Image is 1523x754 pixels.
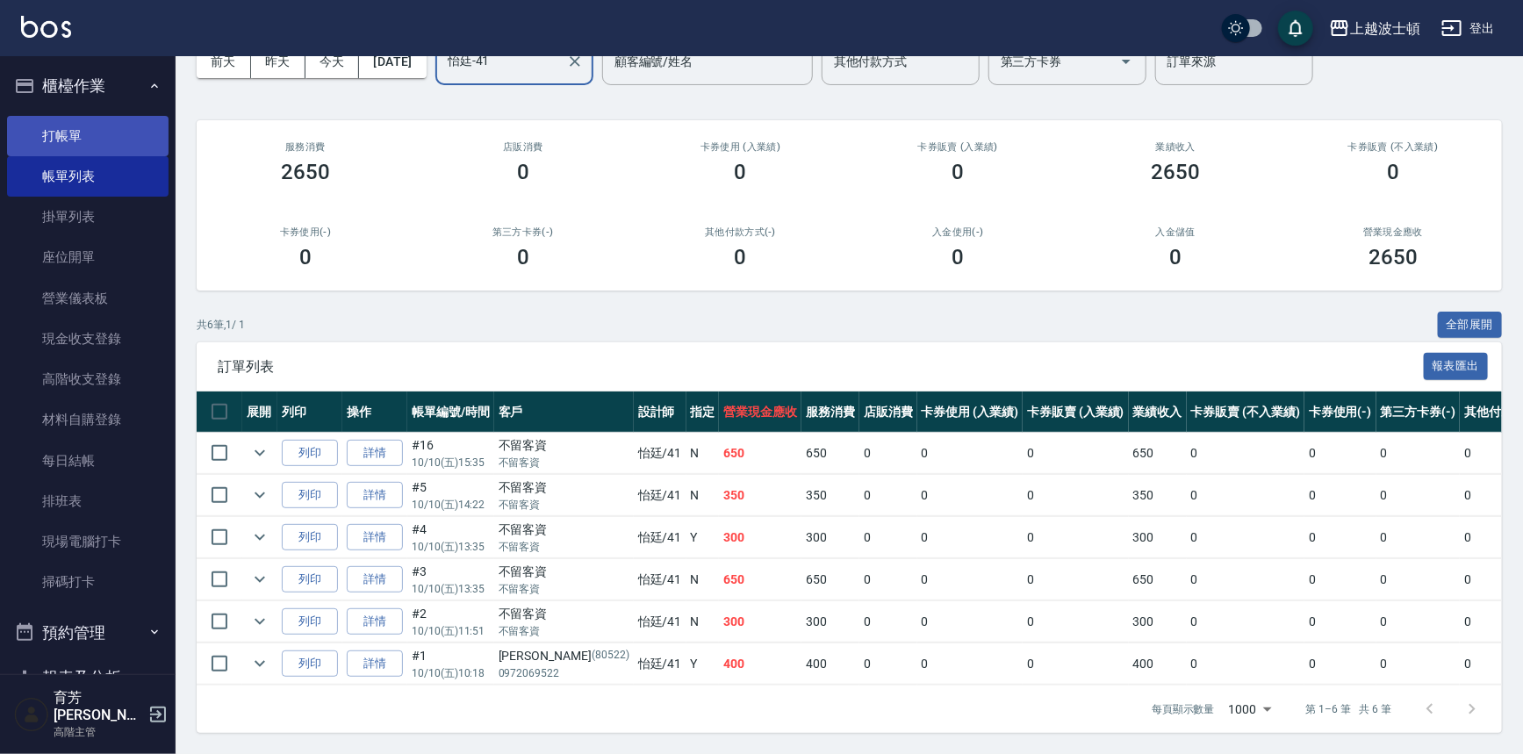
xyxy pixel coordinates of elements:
[499,647,629,665] div: [PERSON_NAME]
[282,440,338,467] button: 列印
[1304,433,1376,474] td: 0
[412,455,490,470] p: 10/10 (五) 15:35
[686,391,720,433] th: 指定
[1152,701,1215,717] p: 每頁顯示數量
[7,63,169,109] button: 櫃檯作業
[1129,391,1187,433] th: 業績收入
[634,643,686,685] td: 怡廷 /41
[282,650,338,678] button: 列印
[801,433,859,474] td: 650
[719,601,801,643] td: 300
[1187,559,1304,600] td: 0
[7,521,169,562] a: 現場電腦打卡
[412,623,490,639] p: 10/10 (五) 11:51
[1350,18,1420,39] div: 上越波士頓
[1304,475,1376,516] td: 0
[1129,475,1187,516] td: 350
[218,226,393,238] h2: 卡券使用(-)
[1376,643,1461,685] td: 0
[281,160,330,184] h3: 2650
[247,482,273,508] button: expand row
[218,358,1424,376] span: 訂單列表
[412,665,490,681] p: 10/10 (五) 10:18
[247,566,273,592] button: expand row
[7,278,169,319] a: 營業儀表板
[1187,601,1304,643] td: 0
[686,601,720,643] td: N
[1306,701,1391,717] p: 第 1–6 筆 共 6 筆
[1322,11,1427,47] button: 上越波士頓
[859,643,917,685] td: 0
[499,581,629,597] p: 不留客資
[359,46,426,78] button: [DATE]
[407,601,494,643] td: #2
[342,391,407,433] th: 操作
[917,601,1024,643] td: 0
[1304,391,1376,433] th: 卡券使用(-)
[1222,686,1278,733] div: 1000
[494,391,634,433] th: 客戶
[1376,517,1461,558] td: 0
[499,623,629,639] p: 不留客資
[21,16,71,38] img: Logo
[1129,643,1187,685] td: 400
[407,475,494,516] td: #5
[1187,391,1304,433] th: 卡券販賣 (不入業績)
[251,46,305,78] button: 昨天
[277,391,342,433] th: 列印
[1187,643,1304,685] td: 0
[499,478,629,497] div: 不留客資
[686,475,720,516] td: N
[859,391,917,433] th: 店販消費
[407,433,494,474] td: #16
[1376,601,1461,643] td: 0
[952,160,964,184] h3: 0
[499,605,629,623] div: 不留客資
[719,433,801,474] td: 650
[1151,160,1200,184] h3: 2650
[1129,517,1187,558] td: 300
[634,559,686,600] td: 怡廷 /41
[7,359,169,399] a: 高階收支登錄
[859,475,917,516] td: 0
[1438,312,1503,339] button: 全部展開
[499,497,629,513] p: 不留客資
[282,608,338,636] button: 列印
[917,433,1024,474] td: 0
[347,608,403,636] a: 詳情
[592,647,629,665] p: (80522)
[54,724,143,740] p: 高階主管
[801,517,859,558] td: 300
[1023,559,1129,600] td: 0
[870,141,1045,153] h2: 卡券販賣 (入業績)
[7,319,169,359] a: 現金收支登錄
[499,455,629,470] p: 不留客資
[1023,601,1129,643] td: 0
[1424,353,1489,380] button: 報表匯出
[7,156,169,197] a: 帳單列表
[1304,559,1376,600] td: 0
[917,517,1024,558] td: 0
[407,643,494,685] td: #1
[7,237,169,277] a: 座位開單
[1023,643,1129,685] td: 0
[1169,245,1182,269] h3: 0
[1369,245,1418,269] h3: 2650
[1304,643,1376,685] td: 0
[917,391,1024,433] th: 卡券使用 (入業績)
[1278,11,1313,46] button: save
[499,539,629,555] p: 不留客資
[517,245,529,269] h3: 0
[952,245,964,269] h3: 0
[859,433,917,474] td: 0
[719,475,801,516] td: 350
[686,643,720,685] td: Y
[801,559,859,600] td: 650
[347,482,403,509] a: 詳情
[218,141,393,153] h3: 服務消費
[247,524,273,550] button: expand row
[347,650,403,678] a: 詳情
[735,160,747,184] h3: 0
[282,482,338,509] button: 列印
[14,697,49,732] img: Person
